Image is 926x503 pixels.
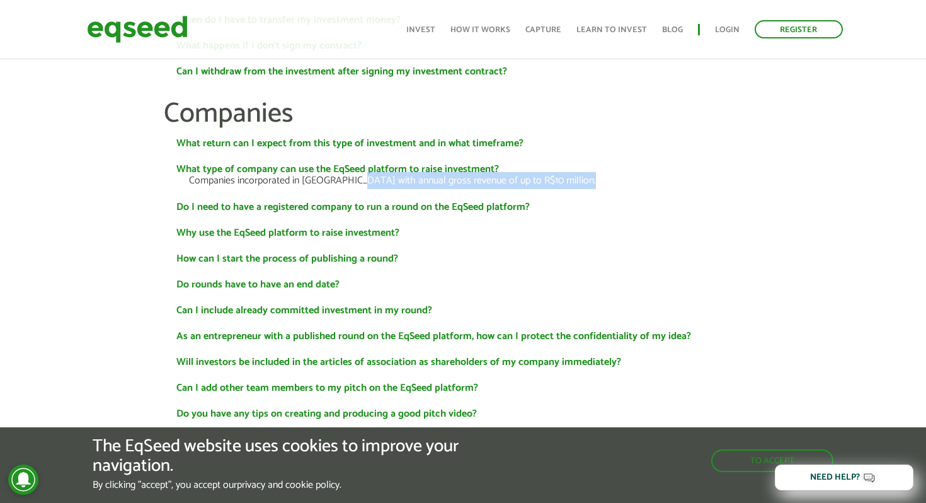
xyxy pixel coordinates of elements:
[450,26,510,34] a: How it works
[164,91,294,137] font: Companies
[93,477,237,494] font: By clicking "accept", you accept our
[176,276,340,293] font: Do rounds have to have an end date?
[176,254,398,264] a: How can I start the process of publishing a round?
[176,328,691,345] font: As an entrepreneur with a published round on the EqSeed platform, how can I protect the confident...
[176,383,478,393] a: Can I add other team members to my pitch on the EqSeed platform?
[576,26,647,34] a: Learn to invest
[189,172,596,189] font: Companies incorporated in [GEOGRAPHIC_DATA] with annual gross revenue of up to R$10 million.
[715,23,740,37] font: Login
[237,477,340,494] font: privacy and cookie policy
[176,306,432,316] a: Can I include already committed investment in my round?
[237,480,340,490] a: privacy and cookie policy
[176,302,432,319] font: Can I include already committed investment in my round?
[750,454,794,468] font: To accept
[176,139,523,149] a: What return can I expect from this type of investment and in what timeframe?
[176,63,507,80] font: Can I withdraw from the investment after signing my investment contract?
[176,379,478,396] font: Can I add other team members to my pitch on the EqSeed platform?
[176,280,340,290] a: Do rounds have to have an end date?
[176,409,477,419] a: Do you have any tips on creating and producing a good pitch video?
[176,67,507,77] a: Can I withdraw from the investment after signing my investment contract?
[711,449,833,472] button: To accept
[87,13,188,46] img: EqSeed
[93,432,459,480] font: The EqSeed website uses cookies to improve your navigation.
[340,477,341,494] font: .
[662,23,683,37] font: Blog
[176,405,477,422] font: Do you have any tips on creating and producing a good pitch video?
[176,228,399,238] a: Why use the EqSeed platform to raise investment?
[525,23,561,37] font: Capture
[176,357,621,367] a: Will investors be included in the articles of association as shareholders of my company immediately?
[176,135,523,152] font: What return can I expect from this type of investment and in what timeframe?
[576,23,647,37] font: Learn to invest
[176,354,621,371] font: Will investors be included in the articles of association as shareholders of my company immediately?
[176,250,398,267] font: How can I start the process of publishing a round?
[406,26,435,34] a: Invest
[176,199,530,216] font: Do I need to have a registered company to run a round on the EqSeed platform?
[450,23,510,37] font: How it works
[406,23,435,37] font: Invest
[715,26,740,34] a: Login
[662,26,683,34] a: Blog
[176,161,499,178] font: What type of company can use the EqSeed platform to raise investment?
[176,332,691,342] a: As an entrepreneur with a published round on the EqSeed platform, how can I protect the confident...
[176,202,530,212] a: Do I need to have a registered company to run a round on the EqSeed platform?
[176,224,399,241] font: Why use the EqSeed platform to raise investment?
[755,20,843,38] a: Register
[176,165,499,175] a: What type of company can use the EqSeed platform to raise investment?
[780,23,817,37] font: Register
[525,26,561,34] a: Capture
